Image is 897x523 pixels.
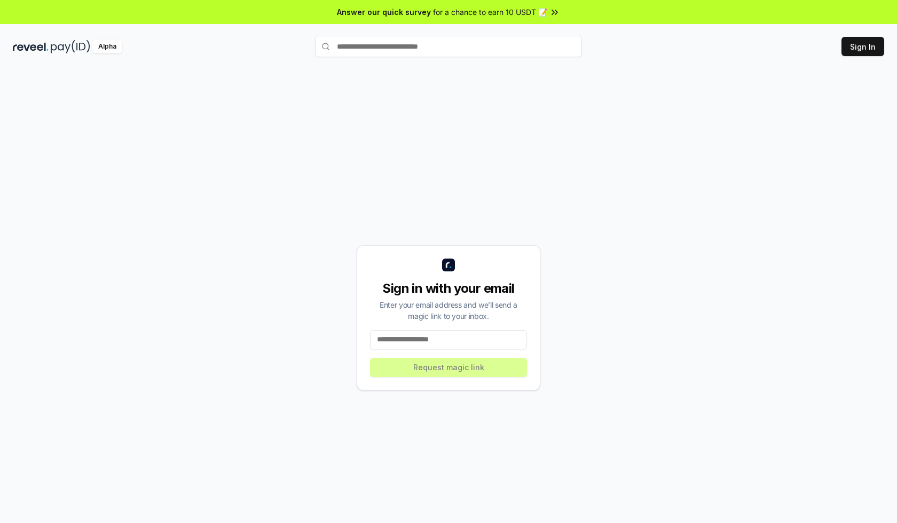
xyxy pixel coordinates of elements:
[51,40,90,53] img: pay_id
[370,299,527,322] div: Enter your email address and we’ll send a magic link to your inbox.
[13,40,49,53] img: reveel_dark
[841,37,884,56] button: Sign In
[442,259,455,271] img: logo_small
[337,6,431,18] span: Answer our quick survey
[370,280,527,297] div: Sign in with your email
[92,40,122,53] div: Alpha
[433,6,547,18] span: for a chance to earn 10 USDT 📝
